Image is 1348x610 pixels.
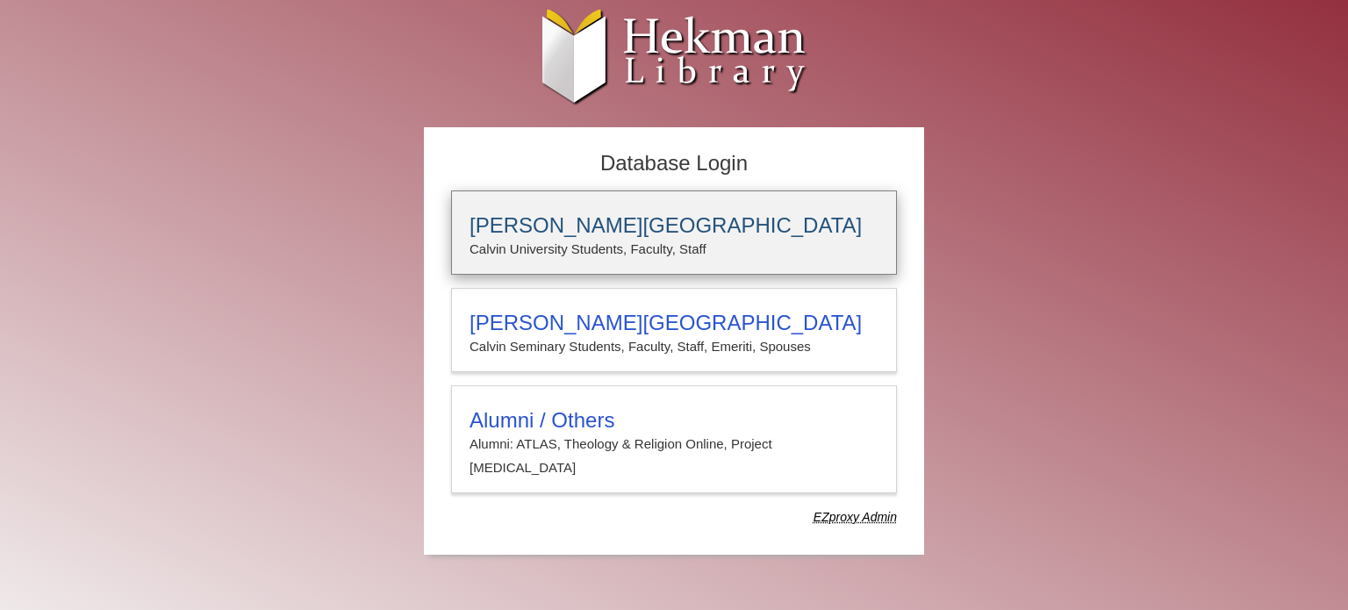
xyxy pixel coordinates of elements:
[470,408,878,433] h3: Alumni / Others
[470,433,878,479] p: Alumni: ATLAS, Theology & Religion Online, Project [MEDICAL_DATA]
[442,146,906,182] h2: Database Login
[470,408,878,479] summary: Alumni / OthersAlumni: ATLAS, Theology & Religion Online, Project [MEDICAL_DATA]
[470,238,878,261] p: Calvin University Students, Faculty, Staff
[470,213,878,238] h3: [PERSON_NAME][GEOGRAPHIC_DATA]
[451,288,897,372] a: [PERSON_NAME][GEOGRAPHIC_DATA]Calvin Seminary Students, Faculty, Staff, Emeriti, Spouses
[470,335,878,358] p: Calvin Seminary Students, Faculty, Staff, Emeriti, Spouses
[470,311,878,335] h3: [PERSON_NAME][GEOGRAPHIC_DATA]
[814,510,897,524] dfn: Use Alumni login
[451,190,897,275] a: [PERSON_NAME][GEOGRAPHIC_DATA]Calvin University Students, Faculty, Staff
